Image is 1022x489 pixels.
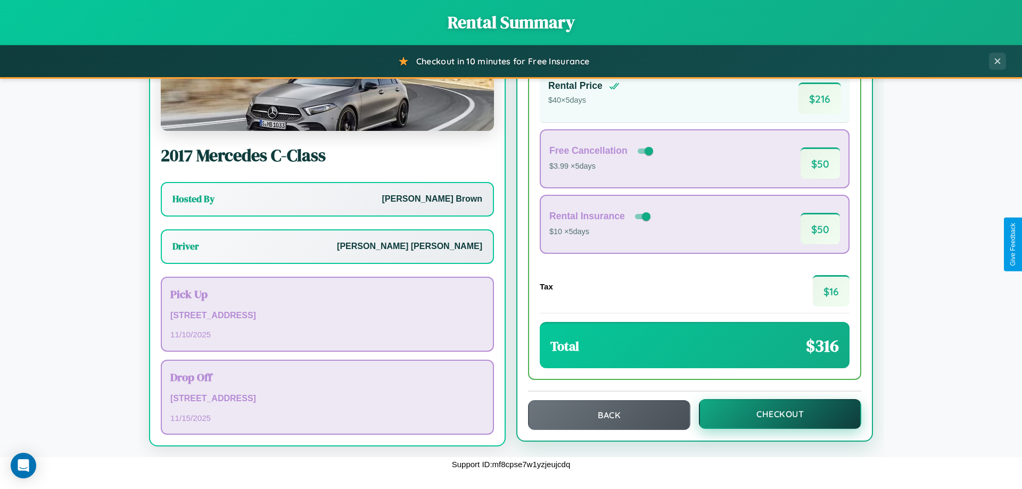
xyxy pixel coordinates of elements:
[452,457,571,471] p: Support ID: mf8cpse7w1yzjeujcdq
[161,144,494,167] h2: 2017 Mercedes C-Class
[337,239,482,254] p: [PERSON_NAME] [PERSON_NAME]
[528,400,690,430] button: Back
[549,145,628,156] h4: Free Cancellation
[801,213,840,244] span: $ 50
[801,147,840,179] span: $ 50
[549,225,653,239] p: $10 × 5 days
[170,369,484,385] h3: Drop Off
[550,337,579,355] h3: Total
[699,399,861,429] button: Checkout
[170,286,484,302] h3: Pick Up
[806,334,839,358] span: $ 316
[170,327,484,342] p: 11 / 10 / 2025
[172,240,199,253] h3: Driver
[798,82,841,114] span: $ 216
[548,80,603,92] h4: Rental Price
[170,308,484,324] p: [STREET_ADDRESS]
[382,192,482,207] p: [PERSON_NAME] Brown
[548,94,620,107] p: $ 40 × 5 days
[11,453,36,478] div: Open Intercom Messenger
[416,56,589,67] span: Checkout in 10 minutes for Free Insurance
[11,11,1011,34] h1: Rental Summary
[549,160,655,173] p: $3.99 × 5 days
[170,391,484,407] p: [STREET_ADDRESS]
[813,275,850,306] span: $ 16
[172,193,215,205] h3: Hosted By
[170,411,484,425] p: 11 / 15 / 2025
[540,282,553,291] h4: Tax
[549,211,625,222] h4: Rental Insurance
[1009,223,1017,266] div: Give Feedback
